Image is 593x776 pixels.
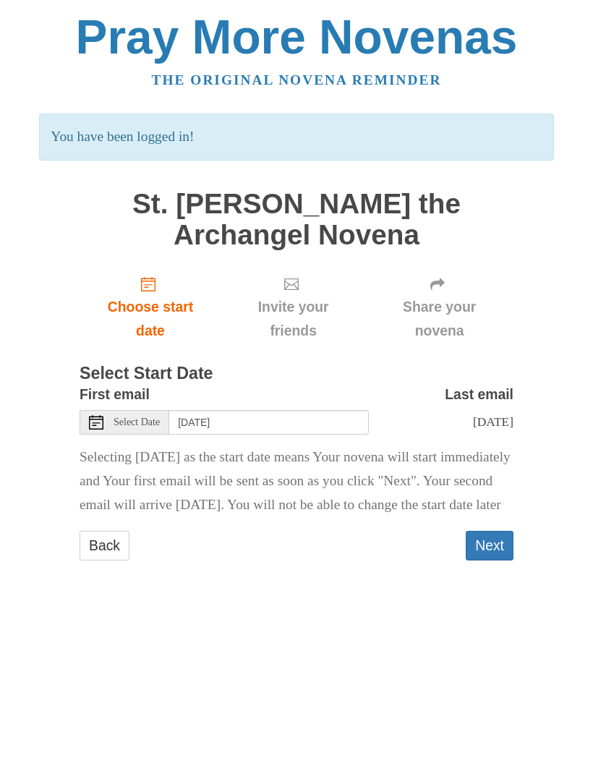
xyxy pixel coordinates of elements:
[221,265,365,351] div: Click "Next" to confirm your start date first.
[365,265,513,351] div: Click "Next" to confirm your start date first.
[80,383,150,406] label: First email
[80,364,513,383] h3: Select Start Date
[236,295,351,343] span: Invite your friends
[380,295,499,343] span: Share your novena
[114,417,160,427] span: Select Date
[80,189,513,250] h1: St. [PERSON_NAME] the Archangel Novena
[473,414,513,429] span: [DATE]
[80,445,513,517] p: Selecting [DATE] as the start date means Your novena will start immediately and Your first email ...
[76,10,518,64] a: Pray More Novenas
[39,114,553,161] p: You have been logged in!
[80,531,129,560] a: Back
[169,410,369,435] input: Use the arrow keys to pick a date
[94,295,207,343] span: Choose start date
[80,265,221,351] a: Choose start date
[466,531,513,560] button: Next
[445,383,513,406] label: Last email
[152,72,442,88] a: The original novena reminder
